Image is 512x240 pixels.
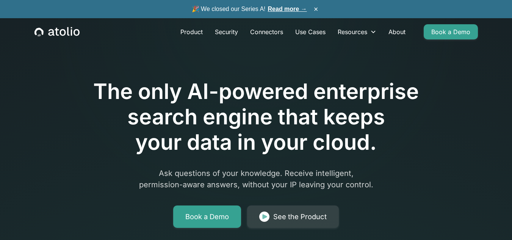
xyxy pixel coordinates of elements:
[111,168,402,190] p: Ask questions of your knowledge. Receive intelligent, permission-aware answers, without your IP l...
[209,24,244,39] a: Security
[268,6,307,12] a: Read more →
[174,24,209,39] a: Product
[424,24,478,39] a: Book a Demo
[312,5,321,13] button: ×
[244,24,289,39] a: Connectors
[332,24,382,39] div: Resources
[289,24,332,39] a: Use Cases
[338,27,367,36] div: Resources
[173,205,241,228] a: Book a Demo
[192,5,307,14] span: 🎉 We closed our Series A!
[34,27,80,37] a: home
[273,212,327,222] div: See the Product
[62,79,450,155] h1: The only AI-powered enterprise search engine that keeps your data in your cloud.
[247,205,339,228] a: See the Product
[382,24,412,39] a: About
